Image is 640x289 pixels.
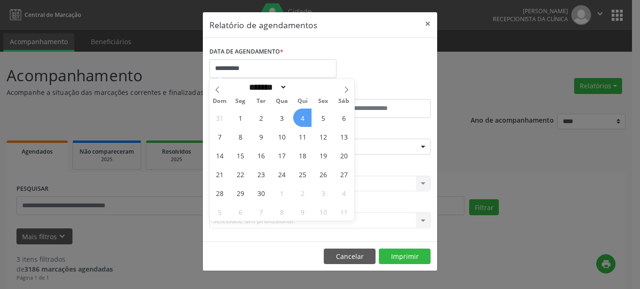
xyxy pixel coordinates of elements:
[335,184,353,202] span: Outubro 4, 2025
[231,165,249,183] span: Setembro 22, 2025
[293,165,312,183] span: Setembro 25, 2025
[210,184,229,202] span: Setembro 28, 2025
[272,184,291,202] span: Outubro 1, 2025
[293,146,312,164] span: Setembro 18, 2025
[324,249,376,265] button: Cancelar
[314,165,332,183] span: Setembro 26, 2025
[272,165,291,183] span: Setembro 24, 2025
[293,184,312,202] span: Outubro 2, 2025
[322,85,431,99] label: ATÉ
[314,184,332,202] span: Outubro 3, 2025
[335,165,353,183] span: Setembro 27, 2025
[210,203,229,221] span: Outubro 5, 2025
[230,98,251,104] span: Seg
[231,184,249,202] span: Setembro 29, 2025
[210,165,229,183] span: Setembro 21, 2025
[287,82,318,92] input: Year
[252,146,270,164] span: Setembro 16, 2025
[231,203,249,221] span: Outubro 6, 2025
[313,98,334,104] span: Sex
[314,127,332,146] span: Setembro 12, 2025
[252,184,270,202] span: Setembro 30, 2025
[231,146,249,164] span: Setembro 15, 2025
[272,109,291,127] span: Setembro 3, 2025
[379,249,431,265] button: Imprimir
[209,98,230,104] span: Dom
[272,127,291,146] span: Setembro 10, 2025
[335,109,353,127] span: Setembro 6, 2025
[334,98,354,104] span: Sáb
[314,109,332,127] span: Setembro 5, 2025
[293,127,312,146] span: Setembro 11, 2025
[272,98,292,104] span: Qua
[252,165,270,183] span: Setembro 23, 2025
[252,203,270,221] span: Outubro 7, 2025
[210,109,229,127] span: Agosto 31, 2025
[418,12,437,35] button: Close
[335,127,353,146] span: Setembro 13, 2025
[272,203,291,221] span: Outubro 8, 2025
[292,98,313,104] span: Qui
[335,203,353,221] span: Outubro 11, 2025
[210,127,229,146] span: Setembro 7, 2025
[251,98,272,104] span: Ter
[210,146,229,164] span: Setembro 14, 2025
[314,203,332,221] span: Outubro 10, 2025
[335,146,353,164] span: Setembro 20, 2025
[209,19,317,31] h5: Relatório de agendamentos
[272,146,291,164] span: Setembro 17, 2025
[246,82,287,92] select: Month
[209,45,283,59] label: DATA DE AGENDAMENTO
[252,127,270,146] span: Setembro 9, 2025
[293,203,312,221] span: Outubro 9, 2025
[231,109,249,127] span: Setembro 1, 2025
[293,109,312,127] span: Setembro 4, 2025
[231,127,249,146] span: Setembro 8, 2025
[252,109,270,127] span: Setembro 2, 2025
[314,146,332,164] span: Setembro 19, 2025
